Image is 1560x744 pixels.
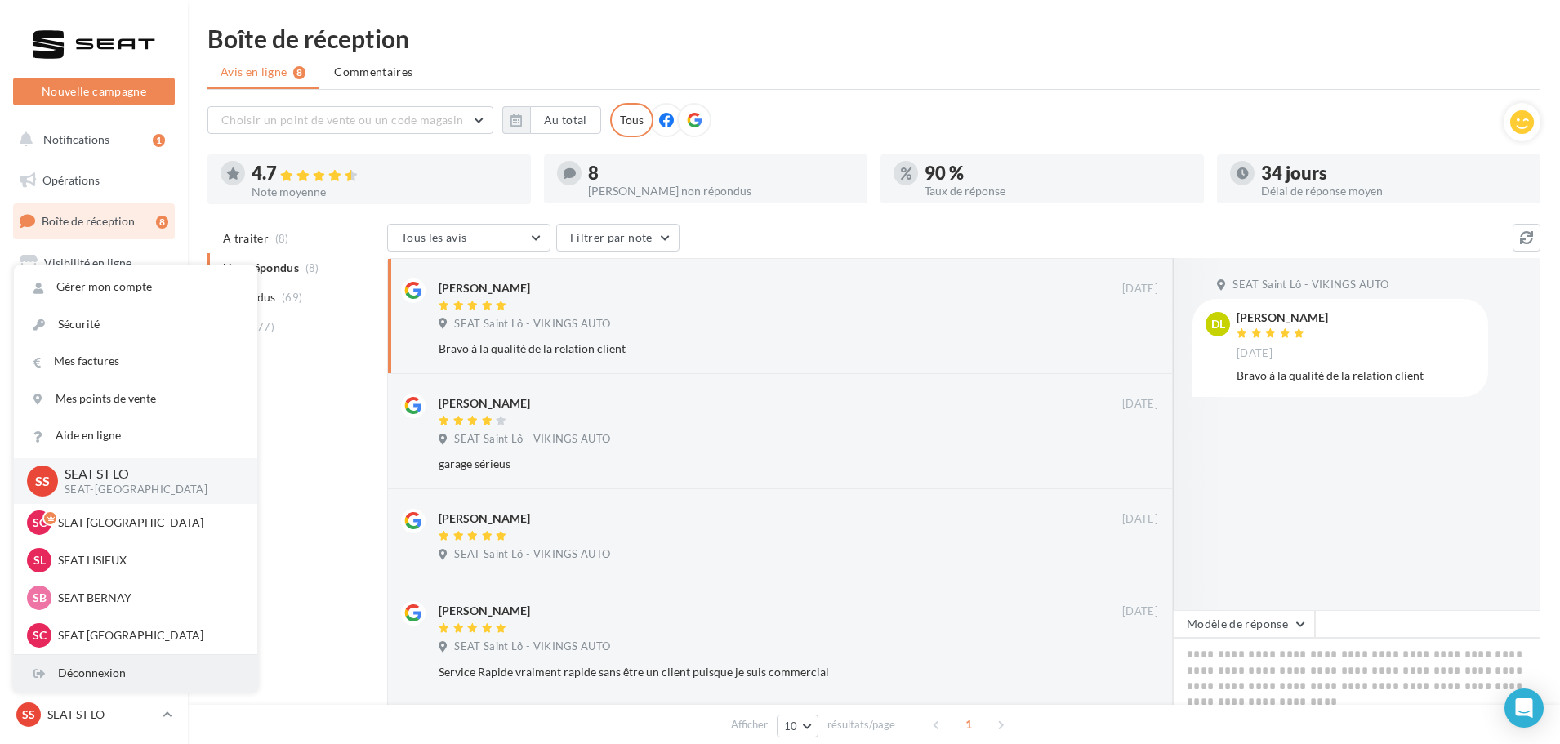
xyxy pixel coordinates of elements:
button: Au total [502,106,601,134]
a: Opérations [10,163,178,198]
a: PLV et print personnalisable [10,448,178,497]
span: Boîte de réception [42,214,135,228]
div: Service Rapide vraiment rapide sans être un client puisque je suis commercial [439,664,1052,680]
div: [PERSON_NAME] non répondus [588,185,854,197]
p: SEAT LISIEUX [58,552,238,568]
span: (8) [275,232,289,245]
div: Bravo à la qualité de la relation client [1237,368,1475,384]
span: DL [1211,316,1225,332]
a: Mes points de vente [14,381,257,417]
div: [PERSON_NAME] [439,280,530,296]
span: Opérations [42,173,100,187]
p: SEAT BERNAY [58,590,238,606]
span: SEAT Saint Lô - VIKINGS AUTO [454,317,610,332]
span: Afficher [731,717,768,733]
span: [DATE] [1122,512,1158,527]
span: Choisir un point de vente ou un code magasin [221,113,463,127]
button: Au total [530,106,601,134]
p: SEAT ST LO [65,465,231,483]
button: Choisir un point de vente ou un code magasin [207,106,493,134]
div: 34 jours [1261,164,1527,182]
button: Filtrer par note [556,224,680,252]
p: SEAT ST LO [47,706,156,723]
div: Boîte de réception [207,26,1540,51]
a: Gérer mon compte [14,269,257,305]
span: SEAT Saint Lô - VIKINGS AUTO [454,547,610,562]
span: résultats/page [827,717,895,733]
a: Médiathèque [10,368,178,402]
div: garage sérieus [439,456,1052,472]
span: 1 [956,711,982,737]
a: Visibilité en ligne [10,246,178,280]
div: Taux de réponse [925,185,1191,197]
div: Tous [610,103,653,137]
span: [DATE] [1237,346,1273,361]
a: SS SEAT ST LO [13,699,175,730]
span: SL [33,552,46,568]
span: (77) [254,320,274,333]
span: Tous les avis [401,230,467,244]
div: Bravo à la qualité de la relation client [439,341,1052,357]
span: SC [33,627,47,644]
p: SEAT-[GEOGRAPHIC_DATA] [65,483,231,497]
span: 10 [784,719,798,733]
div: [PERSON_NAME] [439,510,530,527]
button: Nouvelle campagne [13,78,175,105]
span: SS [35,471,50,490]
span: (69) [282,291,302,304]
span: Visibilité en ligne [44,256,131,270]
span: SEAT Saint Lô - VIKINGS AUTO [454,432,610,447]
a: Campagnes [10,287,178,321]
span: SC [33,515,47,531]
span: [DATE] [1122,282,1158,296]
div: Déconnexion [14,655,257,692]
span: Commentaires [334,64,412,80]
span: SB [33,590,47,606]
div: 1 [153,134,165,147]
span: SS [22,706,35,723]
a: Contacts [10,327,178,361]
p: SEAT [GEOGRAPHIC_DATA] [58,627,238,644]
p: SEAT [GEOGRAPHIC_DATA] [58,515,238,531]
div: Open Intercom Messenger [1504,688,1544,728]
button: Notifications 1 [10,123,172,157]
div: 8 [156,216,168,229]
a: Sécurité [14,306,257,343]
div: [PERSON_NAME] [439,603,530,619]
span: Notifications [43,132,109,146]
a: Boîte de réception8 [10,203,178,238]
div: Délai de réponse moyen [1261,185,1527,197]
div: 8 [588,164,854,182]
button: 10 [777,715,818,737]
a: Calendrier [10,408,178,443]
div: Note moyenne [252,186,518,198]
a: Campagnes DataOnDemand [10,503,178,551]
div: [PERSON_NAME] [439,395,530,412]
div: 90 % [925,164,1191,182]
span: A traiter [223,230,269,247]
button: Tous les avis [387,224,550,252]
span: [DATE] [1122,397,1158,412]
a: Mes factures [14,343,257,380]
button: Modèle de réponse [1173,610,1315,638]
div: 4.7 [252,164,518,183]
div: [PERSON_NAME] [1237,312,1328,323]
span: SEAT Saint Lô - VIKINGS AUTO [1232,278,1388,292]
span: SEAT Saint Lô - VIKINGS AUTO [454,639,610,654]
a: Aide en ligne [14,417,257,454]
span: [DATE] [1122,604,1158,619]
